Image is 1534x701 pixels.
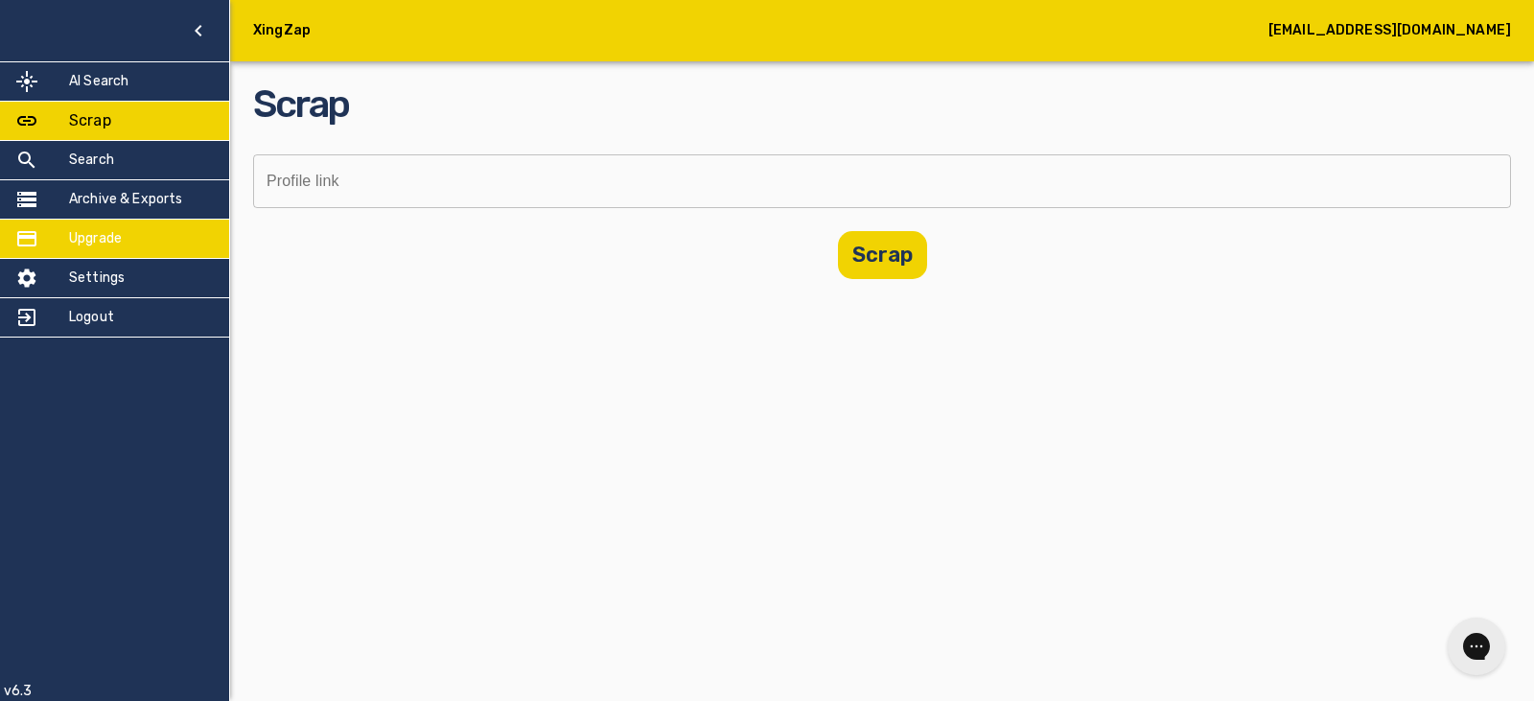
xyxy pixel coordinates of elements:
[1438,611,1515,682] iframe: Gorgias live chat messenger
[69,308,114,327] h5: Logout
[69,269,125,288] h5: Settings
[838,231,927,279] button: Scrap
[4,682,33,701] p: v6.3
[69,229,122,248] h5: Upgrade
[253,21,311,40] h5: XingZap
[69,72,128,91] h5: AI Search
[253,154,1498,208] input: https://www.xing.com/profile/Ilias_ElMhamdi/cv
[1268,21,1511,40] h5: [EMAIL_ADDRESS][DOMAIN_NAME]
[69,151,114,170] h5: Search
[69,190,183,209] h5: Archive & Exports
[253,77,1511,131] h2: Scrap
[69,109,111,132] h5: Scrap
